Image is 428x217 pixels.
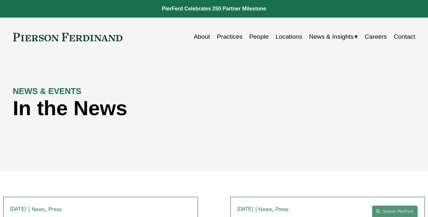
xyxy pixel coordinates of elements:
span: , [272,206,274,213]
span: News & Insights [309,31,354,42]
a: Search this site [372,206,418,217]
a: Press [48,207,62,213]
strong: NEWS & EVENTS [13,87,82,96]
a: News [32,207,45,213]
a: People [249,31,269,43]
a: folder dropdown [309,31,358,43]
a: About [194,31,210,43]
a: Practices [217,31,242,43]
time: [DATE] [237,207,253,212]
a: Press [276,207,289,213]
a: News [259,207,272,213]
a: Contact [394,31,415,43]
span: , [45,206,47,213]
time: [DATE] [10,207,26,212]
h1: In the News [13,96,315,120]
a: Locations [276,31,302,43]
a: Careers [365,31,387,43]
